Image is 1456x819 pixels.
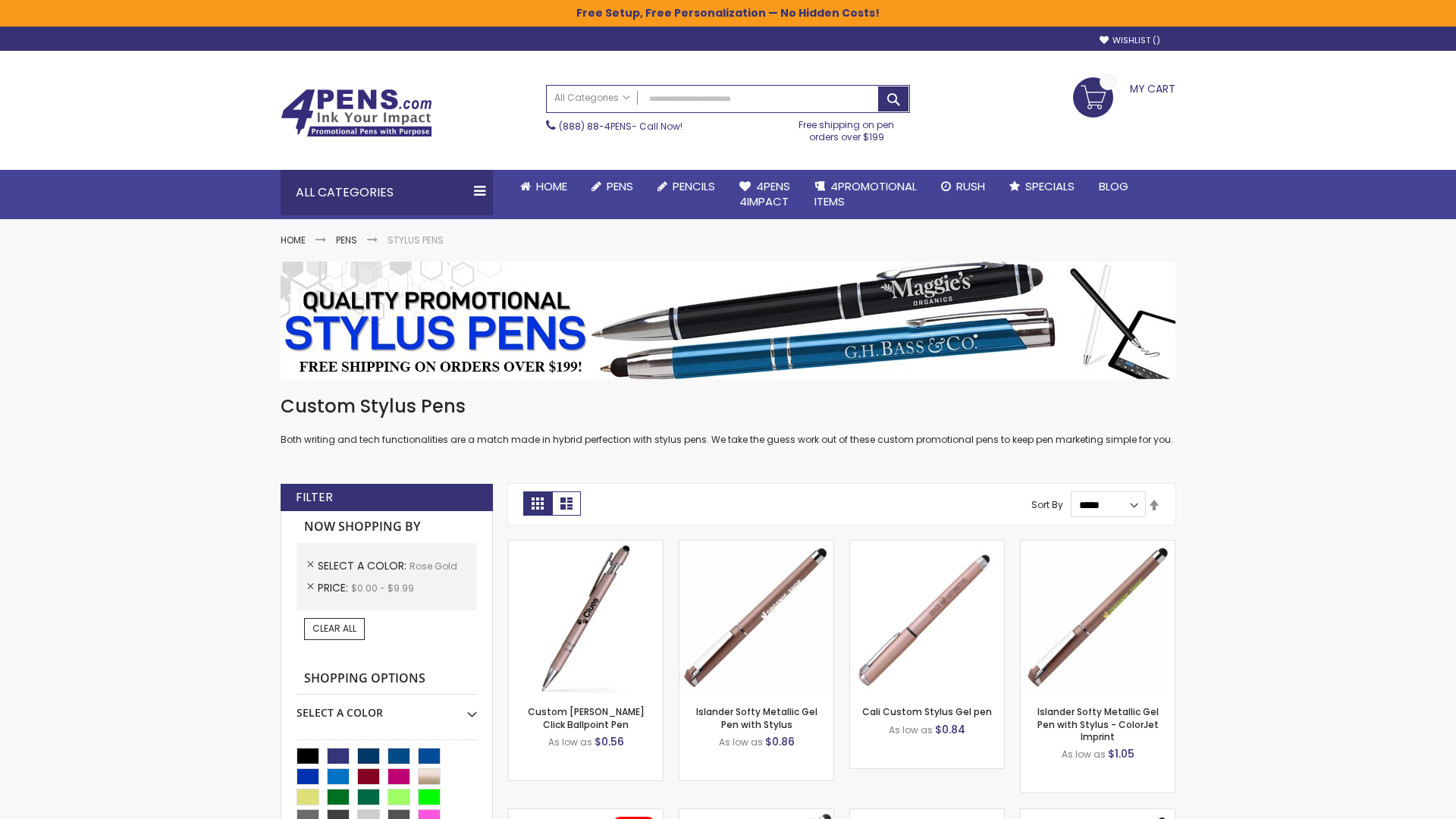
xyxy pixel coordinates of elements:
[1100,35,1160,46] a: Wishlist
[607,178,633,194] span: Pens
[318,580,351,595] span: Price
[281,394,1175,447] div: Both writing and tech functionalities are a match made in hybrid perfection with stylus pens. We ...
[645,170,727,203] a: Pencils
[1037,705,1159,742] a: Islander Softy Metallic Gel Pen with Stylus - ColorJet Imprint
[696,705,817,730] a: Islander Softy Metallic Gel Pen with Stylus
[765,734,795,749] span: $0.86
[1108,746,1134,761] span: $1.05
[281,170,493,215] div: All Categories
[554,92,630,104] span: All Categories
[850,541,1004,695] img: Cali Custom Stylus Gel pen-Rose Gold
[318,558,409,573] span: Select A Color
[312,622,356,635] span: Clear All
[281,234,306,246] a: Home
[727,170,802,219] a: 4Pens4impact
[679,541,833,695] img: Islander Softy Metallic Gel Pen with Stylus-Rose Gold
[559,120,682,133] span: - Call Now!
[1021,541,1175,695] img: Islander Softy Metallic Gel Pen with Stylus - ColorJet Imprint-Rose Gold
[351,582,414,595] span: $0.00 - $9.99
[559,120,632,133] a: (888) 88-4PENS
[304,618,365,639] a: Clear All
[673,178,715,194] span: Pencils
[409,560,457,573] span: Rose Gold
[1099,178,1128,194] span: Blog
[929,170,997,203] a: Rush
[1062,748,1106,761] span: As low as
[814,178,917,209] span: 4PROMOTIONAL ITEMS
[297,695,477,720] div: Select A Color
[509,541,663,695] img: Custom Alex II Click Ballpoint Pen-Rose Gold
[850,540,1004,553] a: Cali Custom Stylus Gel pen-Rose Gold
[595,734,624,749] span: $0.56
[536,178,567,194] span: Home
[296,489,333,506] strong: Filter
[509,540,663,553] a: Custom Alex II Click Ballpoint Pen-Rose Gold
[297,511,477,543] strong: Now Shopping by
[523,491,552,516] strong: Grid
[281,89,432,137] img: 4Pens Custom Pens and Promotional Products
[508,170,579,203] a: Home
[739,178,790,209] span: 4Pens 4impact
[997,170,1087,203] a: Specials
[281,262,1175,379] img: Stylus Pens
[548,736,592,748] span: As low as
[1031,498,1063,511] label: Sort By
[297,663,477,695] strong: Shopping Options
[862,705,992,718] a: Cali Custom Stylus Gel pen
[528,705,645,730] a: Custom [PERSON_NAME] Click Ballpoint Pen
[935,722,965,737] span: $0.84
[802,170,929,219] a: 4PROMOTIONALITEMS
[579,170,645,203] a: Pens
[1021,540,1175,553] a: Islander Softy Metallic Gel Pen with Stylus - ColorJet Imprint-Rose Gold
[388,234,444,246] strong: Stylus Pens
[1025,178,1075,194] span: Specials
[889,723,933,736] span: As low as
[783,113,911,143] div: Free shipping on pen orders over $199
[281,394,1175,419] h1: Custom Stylus Pens
[547,86,638,111] a: All Categories
[679,540,833,553] a: Islander Softy Metallic Gel Pen with Stylus-Rose Gold
[1087,170,1141,203] a: Blog
[956,178,985,194] span: Rush
[336,234,357,246] a: Pens
[719,736,763,748] span: As low as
